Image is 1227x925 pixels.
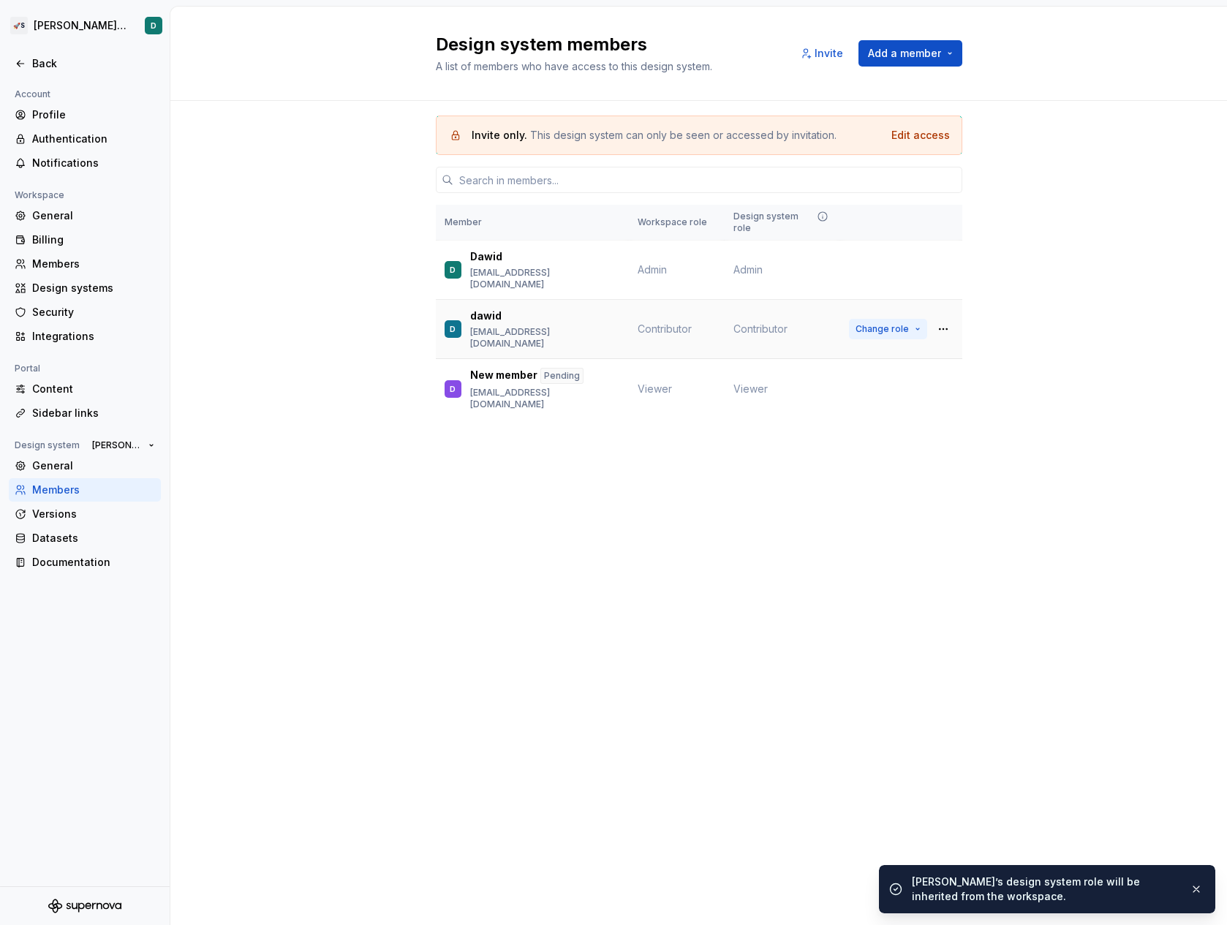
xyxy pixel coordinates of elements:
button: Add a member [858,40,962,67]
a: Versions [9,502,161,526]
svg: Supernova Logo [48,899,121,913]
h2: Design system members [436,33,776,56]
p: [EMAIL_ADDRESS][DOMAIN_NAME] [470,387,620,410]
div: Sidebar links [32,406,155,420]
th: Workspace role [629,205,724,241]
span: Contributor [733,322,788,336]
span: Contributor [638,322,692,335]
a: Design systems [9,276,161,300]
div: General [32,208,155,223]
div: Security [32,305,155,320]
a: Security [9,301,161,324]
div: Integrations [32,329,155,344]
div: Design systems [32,281,155,295]
p: dawid [470,309,502,323]
span: Invite [815,46,843,61]
div: Profile [32,107,155,122]
a: Datasets [9,526,161,550]
div: Workspace [9,186,70,204]
button: 🚀S[PERSON_NAME]'s testsD [3,10,167,42]
span: Change role [856,323,909,335]
span: Viewer [733,382,768,396]
span: Add a member [868,46,941,61]
th: Member [436,205,630,241]
a: Back [9,52,161,75]
span: Admin [733,263,763,277]
a: Authentication [9,127,161,151]
div: Notifications [32,156,155,170]
div: Design system [9,437,86,454]
span: [PERSON_NAME]'s tests [92,439,143,451]
input: Search in members... [453,167,962,193]
button: Edit access [891,128,950,143]
a: Notifications [9,151,161,175]
span: A list of members who have access to this design system. [436,60,712,72]
div: Back [32,56,155,71]
div: D [151,20,156,31]
span: Viewer [638,382,672,395]
div: 🚀S [10,17,28,34]
button: Change role [849,319,927,339]
a: General [9,204,161,227]
span: This design system can only be seen or accessed by invitation. [530,129,837,141]
div: Authentication [32,132,155,146]
div: Content [32,382,155,396]
a: General [9,454,161,477]
div: Portal [9,360,46,377]
div: [PERSON_NAME]’s design system role will be inherited from the workspace. [912,875,1178,904]
div: Documentation [32,555,155,570]
p: Dawid [470,249,502,264]
div: Members [32,257,155,271]
div: Billing [32,233,155,247]
div: [PERSON_NAME]'s tests [34,18,127,33]
a: Profile [9,103,161,127]
div: D [450,382,456,396]
p: [EMAIL_ADDRESS][DOMAIN_NAME] [470,267,620,290]
a: Billing [9,228,161,252]
div: Pending [540,368,584,384]
div: Datasets [32,531,155,545]
a: Documentation [9,551,161,574]
div: D [450,322,456,336]
span: Invite only. [472,129,530,141]
a: Integrations [9,325,161,348]
button: Invite [793,40,853,67]
div: General [32,458,155,473]
div: Account [9,86,56,103]
div: Members [32,483,155,497]
p: [EMAIL_ADDRESS][DOMAIN_NAME] [470,326,620,350]
p: New member [470,368,537,384]
div: Design system role [733,211,831,234]
span: Admin [638,263,667,276]
a: Sidebar links [9,401,161,425]
a: Members [9,252,161,276]
div: D [450,263,456,277]
div: Versions [32,507,155,521]
a: Members [9,478,161,502]
a: Content [9,377,161,401]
